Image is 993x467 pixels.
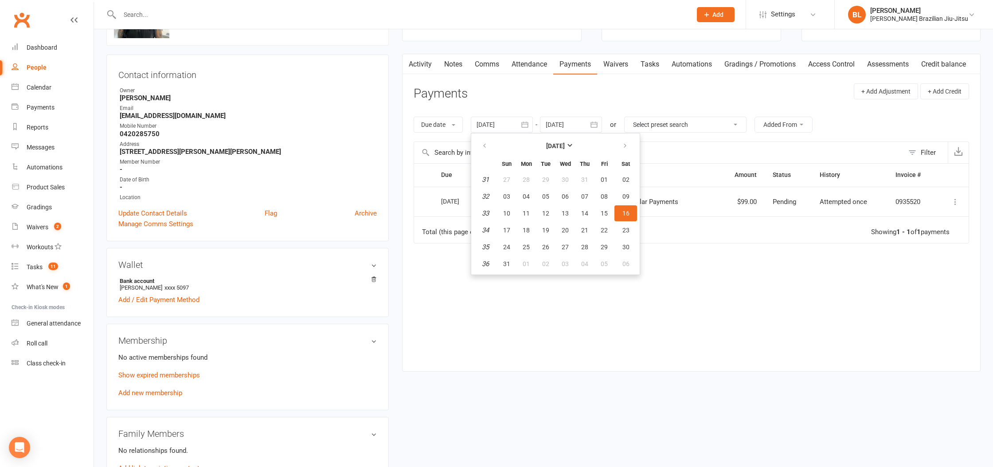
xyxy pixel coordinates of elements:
div: Open Intercom Messenger [9,437,30,458]
a: Manage Comms Settings [118,219,193,229]
span: 05 [542,193,549,200]
button: 30 [556,172,575,188]
button: + Add Adjustment [854,83,918,99]
div: Product Sales [27,184,65,191]
strong: Bank account [120,278,372,284]
a: Archive [355,208,377,219]
input: Search by invoice number [414,142,904,163]
a: Gradings / Promotions [718,54,802,75]
button: + Add Credit [920,83,969,99]
strong: 1 - 1 [896,228,911,236]
th: Due [433,164,517,186]
button: 25 [517,239,536,255]
a: Notes [438,54,469,75]
button: Added From [755,117,813,133]
span: 24 [503,243,510,251]
a: Workouts [12,237,94,257]
div: Dashboard [27,44,57,51]
div: Calendar [27,84,51,91]
button: 11 [517,205,536,221]
button: Add [697,7,735,22]
span: 11 [48,263,58,270]
button: 03 [556,256,575,272]
span: 12 [542,210,549,217]
small: Monday [521,161,532,167]
a: Automations [12,157,94,177]
span: xxxx 5097 [164,284,189,291]
strong: [STREET_ADDRESS][PERSON_NAME][PERSON_NAME] [120,148,377,156]
h3: Wallet [118,260,377,270]
button: 08 [595,188,614,204]
button: 27 [497,172,516,188]
button: 24 [497,239,516,255]
div: Roll call [27,340,47,347]
a: Waivers 2 [12,217,94,237]
h3: Membership [118,336,377,345]
span: 23 [622,227,629,234]
em: 31 [482,176,489,184]
li: [PERSON_NAME] [118,276,377,292]
span: 01 [601,176,608,183]
button: Due date [414,117,463,133]
button: 15 [595,205,614,221]
div: Owner [120,86,377,95]
a: Roll call [12,334,94,353]
span: 07 [581,193,588,200]
button: 04 [517,188,536,204]
span: 2 [54,223,61,230]
span: 25 [523,243,530,251]
th: Status [765,164,812,186]
button: 27 [556,239,575,255]
button: 03 [497,188,516,204]
span: 27 [503,176,510,183]
button: 01 [595,172,614,188]
small: Saturday [622,161,630,167]
div: Class check-in [27,360,66,367]
div: [DATE] [441,194,482,208]
div: Location [120,193,377,202]
strong: 0420285750 [120,130,377,138]
button: 31 [575,172,594,188]
span: 03 [503,193,510,200]
a: Flag [265,208,277,219]
span: 06 [562,193,569,200]
a: Reports [12,118,94,137]
button: 18 [517,222,536,238]
div: Mobile Number [120,122,377,130]
div: Filter [921,147,936,158]
span: 02 [622,176,629,183]
button: 02 [536,256,555,272]
div: Email [120,104,377,113]
div: People [27,64,47,71]
a: Product Sales [12,177,94,197]
div: Total (this page only): of [422,228,536,236]
strong: - [120,165,377,173]
span: 18 [523,227,530,234]
span: 15 [601,210,608,217]
a: Messages [12,137,94,157]
em: 34 [482,226,489,234]
span: 31 [503,260,510,267]
button: 29 [536,172,555,188]
span: 05 [601,260,608,267]
div: Messages [27,144,55,151]
div: Address [120,140,377,149]
div: BL [848,6,866,24]
a: Dashboard [12,38,94,58]
h3: Contact information [118,67,377,80]
button: 19 [536,222,555,238]
th: History [812,164,887,186]
button: 30 [614,239,637,255]
span: 21 [581,227,588,234]
h3: Payments [414,87,468,101]
small: Wednesday [560,161,571,167]
a: Show expired memberships [118,371,200,379]
div: Waivers [27,224,48,231]
button: 21 [575,222,594,238]
a: What's New1 [12,277,94,297]
div: Automations [27,164,63,171]
span: 11 [523,210,530,217]
a: Clubworx [11,9,33,31]
button: 09 [614,188,637,204]
button: 31 [497,256,516,272]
